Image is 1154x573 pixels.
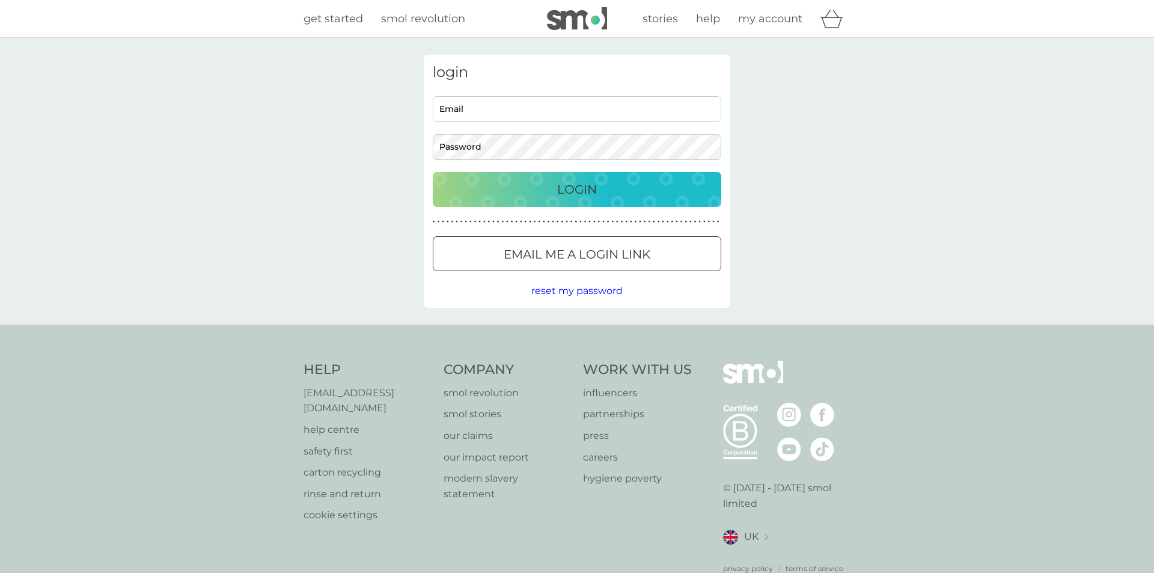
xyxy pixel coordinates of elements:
p: Email me a login link [504,245,650,264]
a: press [583,428,692,444]
p: ● [698,219,701,225]
p: ● [557,219,559,225]
p: ● [584,219,587,225]
a: modern slavery statement [444,471,572,501]
h4: Company [444,361,572,379]
a: partnerships [583,406,692,422]
p: ● [511,219,513,225]
a: smol stories [444,406,572,422]
p: ● [488,219,490,225]
p: ● [689,219,692,225]
p: ● [685,219,687,225]
p: ● [515,219,517,225]
p: ● [625,219,627,225]
button: reset my password [531,283,623,299]
p: ● [465,219,467,225]
a: hygiene poverty [583,471,692,486]
p: ● [708,219,710,225]
a: [EMAIL_ADDRESS][DOMAIN_NAME] [304,385,432,416]
a: help [696,10,720,28]
img: select a new location [765,534,768,541]
a: influencers [583,385,692,401]
p: ● [469,219,472,225]
p: ● [501,219,504,225]
a: careers [583,450,692,465]
span: stories [643,12,678,25]
p: ● [451,219,454,225]
p: ● [497,219,499,225]
span: reset my password [531,285,623,296]
a: stories [643,10,678,28]
a: my account [738,10,802,28]
p: ● [478,219,481,225]
p: ● [538,219,540,225]
a: rinse and return [304,486,432,502]
p: ● [694,219,697,225]
p: ● [520,219,522,225]
p: ● [456,219,458,225]
p: ● [607,219,609,225]
a: our impact report [444,450,572,465]
p: ● [548,219,550,225]
img: UK flag [723,530,738,545]
p: ● [579,219,582,225]
p: ● [588,219,591,225]
p: ● [671,219,674,225]
button: Email me a login link [433,236,721,271]
p: © [DATE] - [DATE] smol limited [723,480,851,511]
p: ● [442,219,444,225]
p: ● [658,219,660,225]
p: ● [483,219,486,225]
p: ● [525,219,527,225]
span: help [696,12,720,25]
a: smol revolution [381,10,465,28]
span: UK [744,529,759,545]
p: Login [557,180,597,199]
p: ● [680,219,683,225]
p: ● [621,219,623,225]
p: ● [667,219,669,225]
p: ● [506,219,508,225]
p: ● [598,219,600,225]
p: our claims [444,428,572,444]
p: ● [474,219,477,225]
p: ● [529,219,531,225]
p: ● [570,219,573,225]
a: cookie settings [304,507,432,523]
p: ● [602,219,605,225]
a: carton recycling [304,465,432,480]
img: visit the smol Facebook page [810,403,834,427]
p: ● [543,219,545,225]
p: ● [593,219,596,225]
p: ● [460,219,463,225]
a: help centre [304,422,432,438]
p: ● [648,219,650,225]
h4: Help [304,361,432,379]
p: ● [676,219,678,225]
a: get started [304,10,363,28]
img: visit the smol Youtube page [777,437,801,461]
a: safety first [304,444,432,459]
p: ● [635,219,637,225]
span: my account [738,12,802,25]
p: ● [447,219,449,225]
p: ● [433,219,435,225]
a: smol revolution [444,385,572,401]
p: ● [717,219,719,225]
p: ● [438,219,440,225]
p: ● [662,219,664,225]
button: Login [433,172,721,207]
p: ● [653,219,655,225]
